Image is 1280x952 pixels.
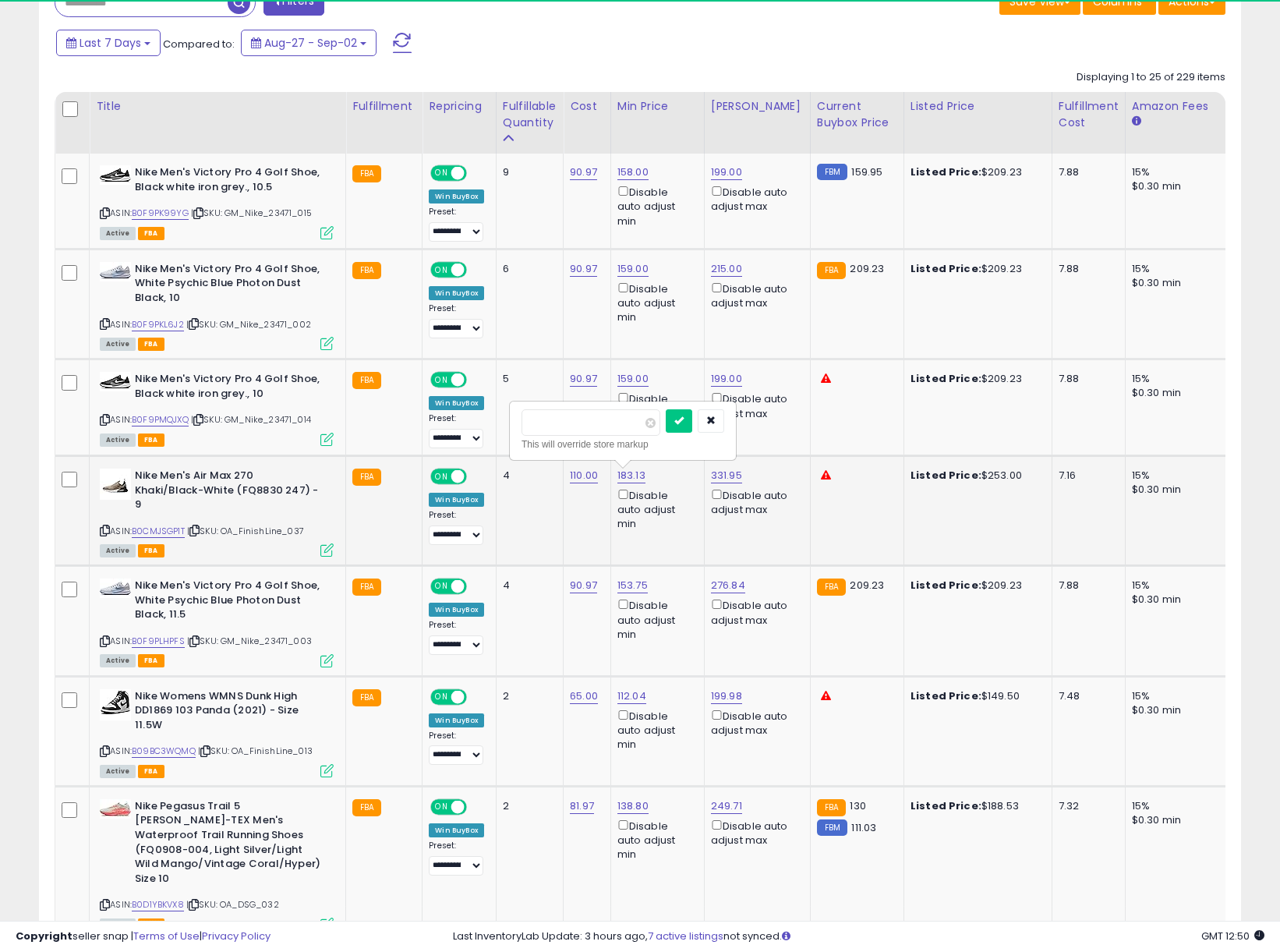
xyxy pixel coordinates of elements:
div: 7.88 [1059,579,1113,593]
a: B0CMJSGP1T [132,525,185,538]
span: ON [432,470,451,483]
span: Last 7 Days [80,35,141,51]
b: Listed Price: [910,165,981,179]
div: 2 [503,799,551,813]
div: $0.30 min [1132,813,1261,827]
div: 7.48 [1059,689,1113,703]
div: Preset: [429,207,484,242]
span: | SKU: OA_FinishLine_013 [198,745,313,757]
div: Disable auto adjust min [617,487,692,532]
div: Last InventoryLab Update: 3 hours ago, not synced. [453,929,1264,944]
div: Preset: [429,510,484,545]
span: OFF [465,690,490,703]
span: OFF [465,801,490,814]
span: ON [432,690,451,703]
span: FBA [138,544,164,557]
a: 81.97 [570,798,594,814]
div: Fulfillment Cost [1059,98,1119,131]
small: Amazon Fees. [1132,115,1141,129]
div: 7.88 [1059,372,1113,386]
span: OFF [465,263,490,276]
div: 15% [1132,799,1261,813]
a: 199.98 [711,688,742,704]
a: 90.97 [570,578,597,593]
div: 7.88 [1059,165,1113,179]
b: Nike Men's Victory Pro 4 Golf Shoe, Black white iron grey., 10 [135,372,324,405]
div: $0.30 min [1132,386,1261,400]
a: 65.00 [570,688,598,704]
a: 199.00 [711,165,742,180]
span: FBA [138,227,164,240]
a: 153.75 [617,578,648,593]
small: FBA [817,262,846,279]
a: 159.00 [617,371,649,387]
a: 183.13 [617,468,645,483]
div: ASIN: [100,689,334,776]
div: Disable auto adjust max [711,280,798,310]
div: Disable auto adjust min [617,390,692,435]
img: 31yKf3vappL._SL40_.jpg [100,372,131,391]
div: Fulfillable Quantity [503,98,557,131]
div: ASIN: [100,262,334,349]
img: 41RPPoTQVpL._SL40_.jpg [100,689,131,720]
a: 112.04 [617,688,646,704]
div: Disable auto adjust min [617,596,692,642]
span: ON [432,263,451,276]
div: ASIN: [100,469,334,555]
img: 31oJ19Sb7oL._SL40_.jpg [100,579,131,598]
span: OFF [465,167,490,180]
span: All listings currently available for purchase on Amazon [100,544,136,557]
a: B0F9PMQJXQ [132,413,189,426]
span: FBA [138,654,164,667]
span: ON [432,580,451,593]
div: Win BuyBox [429,603,484,617]
div: Current Buybox Price [817,98,897,131]
div: 15% [1132,372,1261,386]
div: 15% [1132,262,1261,276]
div: ASIN: [100,372,334,444]
b: Nike Men's Air Max 270 Khaki/Black-White (FQ8830 247) - 9 [135,469,324,516]
span: | SKU: GM_Nike_23471_003 [187,635,312,647]
div: Disable auto adjust max [711,596,798,627]
small: FBA [352,165,381,182]
div: 7.88 [1059,262,1113,276]
div: $209.23 [910,262,1040,276]
div: 15% [1132,165,1261,179]
span: 130 [850,798,865,813]
span: OFF [465,373,490,387]
div: 5 [503,372,551,386]
div: Disable auto adjust max [711,817,798,848]
img: 31yKf3vappL._SL40_.jpg [100,165,131,185]
div: Win BuyBox [429,493,484,507]
b: Nike Pegasus Trail 5 [PERSON_NAME]-TEX Men's Waterproof Trail Running Shoes (FQ0908-004, Light Si... [135,799,324,890]
div: Repricing [429,98,490,115]
span: 209.23 [850,261,884,276]
div: 7.32 [1059,799,1113,813]
div: Displaying 1 to 25 of 229 items [1077,70,1225,85]
span: ON [432,801,451,814]
strong: Copyright [16,929,72,943]
div: Win BuyBox [429,396,484,410]
div: Win BuyBox [429,713,484,727]
a: 276.84 [711,578,745,593]
span: | SKU: GM_Nike_23471_002 [186,318,311,331]
span: OFF [465,580,490,593]
b: Nike Men's Victory Pro 4 Golf Shoe, Black white iron grey., 10.5 [135,165,324,198]
span: Aug-27 - Sep-02 [264,35,357,51]
div: Disable auto adjust max [711,487,798,517]
div: Win BuyBox [429,189,484,203]
a: B0D1YBKVX8 [132,898,184,911]
div: $0.30 min [1132,276,1261,290]
small: FBA [352,579,381,596]
img: 41afoupT-fL._SL40_.jpg [100,799,131,819]
span: 2025-09-10 12:50 GMT [1201,929,1264,943]
div: $0.30 min [1132,703,1261,717]
span: All listings currently available for purchase on Amazon [100,434,136,447]
div: Preset: [429,303,484,338]
span: | SKU: GM_Nike_23471_014 [191,413,311,426]
div: Preset: [429,841,484,876]
div: 6 [503,262,551,276]
div: $0.30 min [1132,483,1261,497]
b: Listed Price: [910,578,981,593]
div: Listed Price [910,98,1045,115]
